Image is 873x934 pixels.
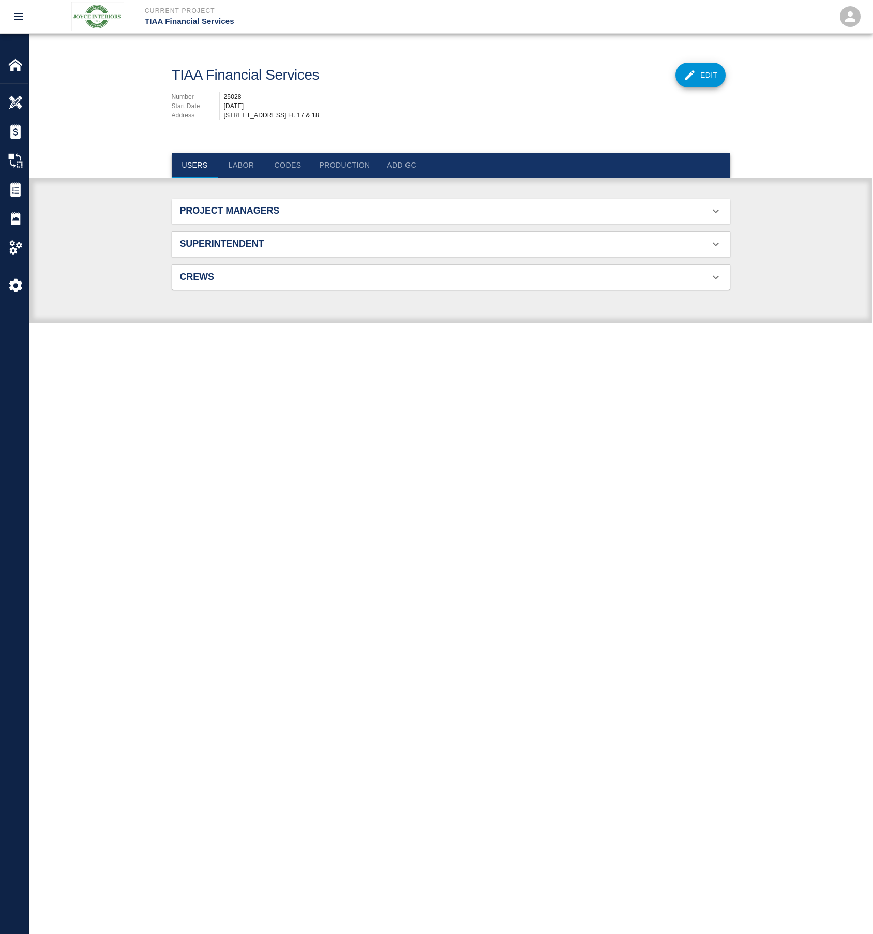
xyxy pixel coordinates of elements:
[696,822,873,934] iframe: Chat Widget
[145,6,492,16] p: Current Project
[218,153,265,178] button: Labor
[180,272,356,283] h2: Crews
[6,4,31,29] button: open drawer
[224,101,730,111] div: [DATE]
[172,232,730,257] div: Superintendent
[172,153,730,178] div: tabs navigation
[311,153,379,178] button: Production
[172,101,219,111] p: Start Date
[172,153,218,178] button: Users
[172,111,219,120] p: Address
[379,153,425,178] button: Add GC
[172,92,219,101] p: Number
[71,2,124,31] img: Joyce Interiors
[172,67,320,84] h1: TIAA Financial Services
[265,153,311,178] button: Codes
[145,16,492,27] p: TIAA Financial Services
[172,199,730,224] div: Project Managers
[180,239,356,250] h2: Superintendent
[675,63,726,87] button: Edit
[172,265,730,290] div: Crews
[224,111,730,120] div: [STREET_ADDRESS] Fl. 17 & 18
[224,92,730,101] div: 25028
[180,205,356,217] h2: Project Managers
